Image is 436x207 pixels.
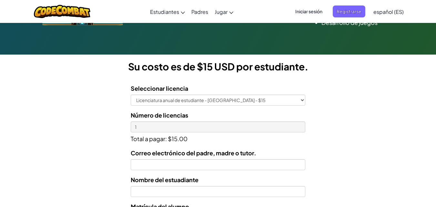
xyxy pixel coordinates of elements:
[215,8,228,15] font: Jugar
[128,60,308,73] font: Su costo es de $15 USD por estudiante.
[131,135,188,142] font: Total a pagar: $15.00
[191,8,208,15] font: Padres
[131,176,198,183] font: Nombre del estuadiante
[131,85,188,92] font: Seleccionar licencia
[370,3,407,20] a: español (ES)
[147,3,188,20] a: Estudiantes
[131,111,188,119] font: Número de licencias
[211,3,237,20] a: Jugar
[188,3,211,20] a: Padres
[291,5,326,17] button: Iniciar sesión
[131,149,256,157] font: Correo electrónico del padre, madre o tutor.
[34,5,90,18] img: Logotipo de CodeCombat
[333,5,365,17] button: Registrarse
[337,8,361,14] font: Registrarse
[150,8,179,15] font: Estudiantes
[373,8,404,15] font: español (ES)
[295,8,322,14] font: Iniciar sesión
